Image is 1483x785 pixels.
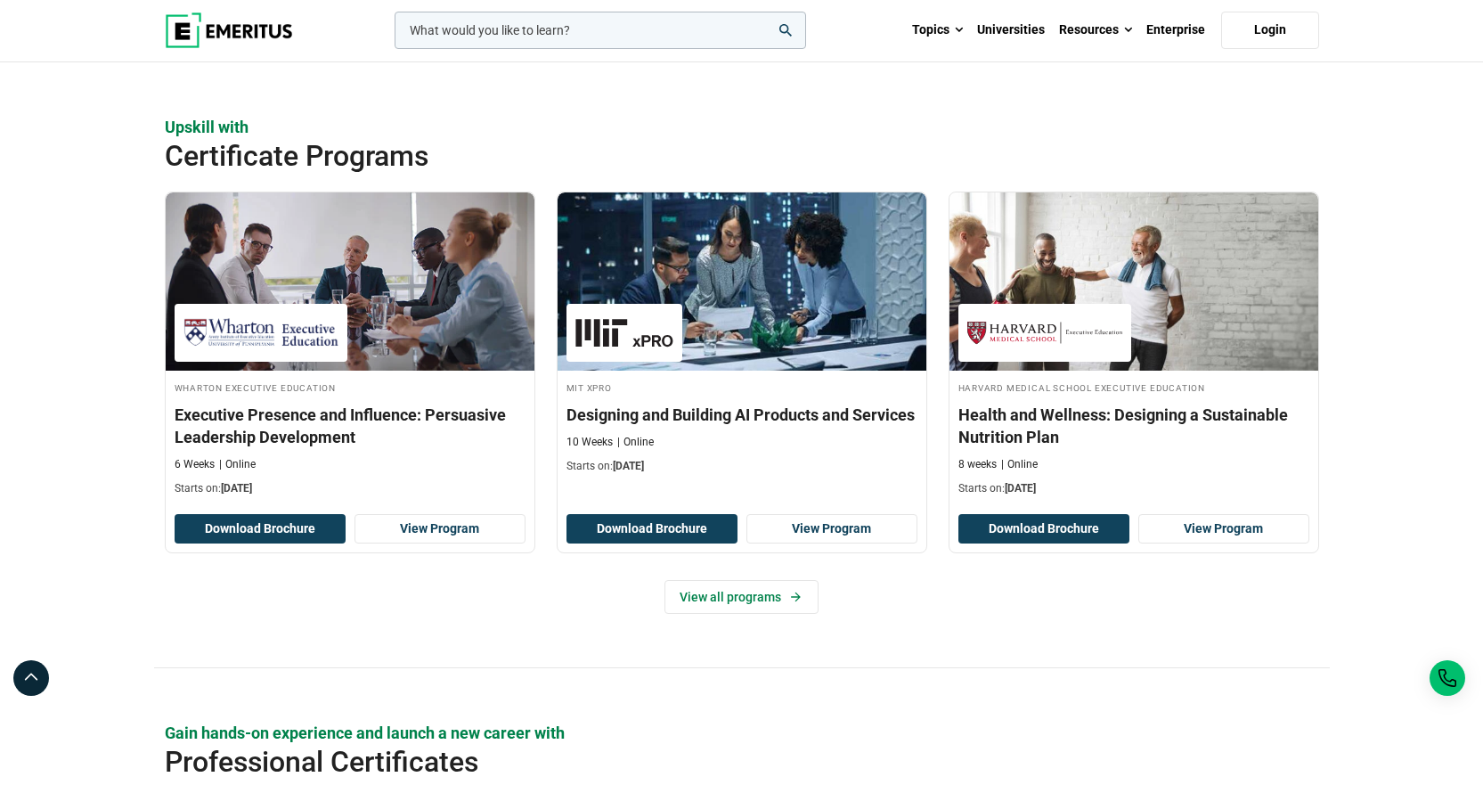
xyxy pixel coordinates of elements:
[165,744,1203,780] h2: Professional Certificates
[175,404,526,448] h3: Executive Presence and Influence: Persuasive Leadership Development
[354,514,526,544] a: View Program
[958,380,1309,395] h4: Harvard Medical School Executive Education
[1138,514,1309,544] a: View Program
[183,313,338,353] img: Wharton Executive Education
[175,514,346,544] button: Download Brochure
[617,435,654,450] p: Online
[949,192,1318,371] img: Health and Wellness: Designing a Sustainable Nutrition Plan | Online Healthcare Course
[566,404,917,426] h3: Designing and Building AI Products and Services
[165,116,1319,138] p: Upskill with
[575,313,673,353] img: MIT xPRO
[175,380,526,395] h4: Wharton Executive Education
[664,580,819,614] a: View all programs
[958,404,1309,448] h3: Health and Wellness: Designing a Sustainable Nutrition Plan
[1001,457,1038,472] p: Online
[221,482,252,495] span: [DATE]
[558,192,926,483] a: AI and Machine Learning Course by MIT xPRO - October 9, 2025 MIT xPRO MIT xPRO Designing and Buil...
[166,192,534,505] a: Leadership Course by Wharton Executive Education - October 22, 2025 Wharton Executive Education W...
[949,192,1318,505] a: Healthcare Course by Harvard Medical School Executive Education - October 30, 2025 Harvard Medica...
[1005,482,1036,495] span: [DATE]
[566,514,737,544] button: Download Brochure
[558,192,926,371] img: Designing and Building AI Products and Services | Online AI and Machine Learning Course
[395,12,806,49] input: woocommerce-product-search-field-0
[165,722,1319,744] p: Gain hands-on experience and launch a new career with
[958,481,1309,496] p: Starts on:
[746,514,917,544] a: View Program
[566,435,613,450] p: 10 Weeks
[175,457,215,472] p: 6 Weeks
[613,460,644,472] span: [DATE]
[175,481,526,496] p: Starts on:
[166,192,534,371] img: Executive Presence and Influence: Persuasive Leadership Development | Online Leadership Course
[1221,12,1319,49] a: Login
[566,380,917,395] h4: MIT xPRO
[967,313,1122,353] img: Harvard Medical School Executive Education
[566,459,917,474] p: Starts on:
[958,457,997,472] p: 8 weeks
[958,514,1129,544] button: Download Brochure
[165,138,1203,174] h2: Certificate Programs
[219,457,256,472] p: Online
